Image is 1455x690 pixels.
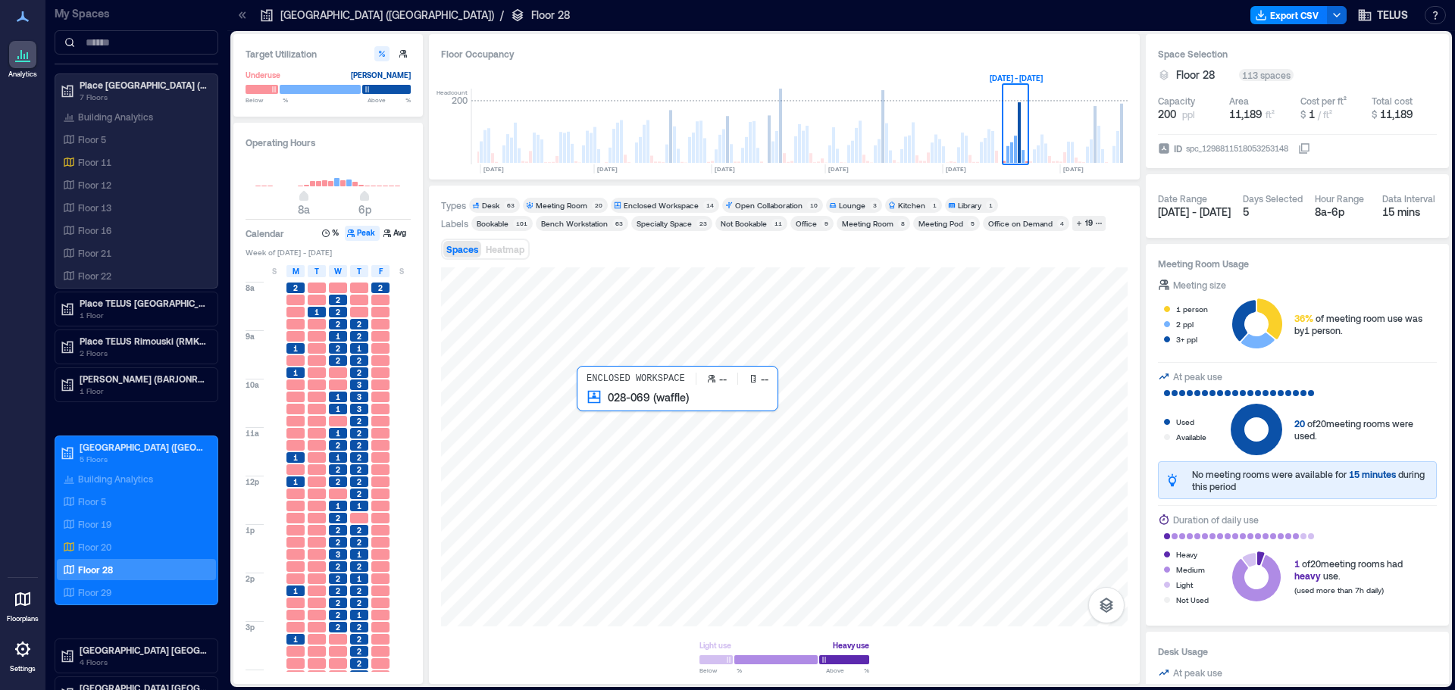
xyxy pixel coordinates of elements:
div: Area [1229,95,1249,107]
p: Floor 21 [78,247,111,259]
p: / [500,8,504,23]
span: 2 [336,307,340,317]
div: 8 [898,219,907,228]
div: Enclosed Workspace [624,200,699,211]
div: 15 mins [1382,205,1438,220]
span: 11,189 [1380,108,1413,120]
span: 1 [293,585,298,596]
span: 3 [357,379,361,390]
h3: Calendar [246,226,284,241]
p: Place TELUS Rimouski (RMKIPQQT) [80,335,207,347]
div: of meeting room use was by 1 person . [1294,312,1437,336]
span: 10a [246,379,259,390]
button: Export CSV [1250,6,1328,24]
div: 3 [870,201,879,210]
span: 2 [357,670,361,681]
div: Specialty Space [637,218,692,229]
span: Below % [246,95,288,105]
div: No meeting rooms were available for during this period [1192,468,1430,492]
p: [PERSON_NAME] (BARJONRN) - CLOSED [80,373,207,385]
span: 1 [357,573,361,584]
div: Data Interval [1382,192,1435,205]
p: Floor 28 [78,564,113,576]
p: Floor 28 [531,8,570,23]
p: Floor 11 [78,156,111,168]
span: Heatmap [486,244,524,254]
span: 2 [357,319,361,329]
p: Floor 13 [78,201,111,214]
button: IDspc_1298811518053253148 [1298,142,1310,155]
span: 2 [357,537,361,548]
span: 2 [357,561,361,572]
a: Settings [5,631,41,678]
span: 12p [246,476,259,487]
button: Spaces [443,241,481,258]
div: Total cost [1372,95,1413,107]
div: 3+ ppl [1176,332,1197,347]
span: 200 [1158,107,1176,122]
span: [DATE] - [DATE] [1158,205,1231,218]
span: 2 [357,489,361,499]
text: [DATE] [828,165,849,173]
p: My Spaces [55,6,218,21]
div: 63 [612,219,625,228]
p: Analytics [8,70,37,79]
span: 2 [336,525,340,535]
span: ppl [1182,108,1195,120]
p: [GEOGRAPHIC_DATA] [GEOGRAPHIC_DATA]-4519 (BNBYBCDW) [80,644,207,656]
div: Meeting size [1173,277,1226,292]
p: Floor 5 [78,133,106,145]
div: 14 [703,201,716,210]
span: 8a [298,203,310,216]
div: Lounge [839,200,865,211]
span: 1 [293,634,298,645]
div: Cost per ft² [1300,95,1347,107]
a: Floorplans [2,581,43,628]
div: Underuse [246,67,280,83]
a: Analytics [4,36,42,83]
span: 3 [357,404,361,414]
span: S [399,265,404,277]
div: of 20 meeting rooms had use. [1294,557,1403,582]
h3: Target Utilization [246,46,411,61]
span: Spaces [446,244,478,254]
p: 1 Floor [80,309,207,321]
span: 1 [1294,558,1300,569]
span: 2 [336,355,340,366]
p: Floor 12 [78,179,111,191]
div: 2 ppl [1176,317,1194,332]
p: Building Analytics [78,111,153,123]
div: Bench Workstation [541,218,608,229]
div: of 20 meeting rooms were used. [1294,417,1437,442]
div: 23 [696,219,709,228]
div: Bookable [477,218,508,229]
span: 2 [336,585,340,596]
span: ft² [1266,109,1275,120]
p: Floor 22 [78,270,111,282]
div: Open Collaboration [735,200,803,211]
span: ID [1174,141,1182,156]
span: 2 [336,561,340,572]
span: 2 [336,573,340,584]
span: 2 [336,610,340,620]
span: 20 [1294,418,1305,429]
span: 2 [357,452,361,463]
p: 5 Floors [80,453,207,465]
div: Office on Demand [988,218,1053,229]
div: 63 [504,201,517,210]
span: 1 [314,307,319,317]
span: 2 [357,622,361,632]
div: Light use [699,638,731,653]
div: Meeting Pod [918,218,963,229]
span: 1 [336,501,340,511]
div: Labels [441,217,468,229]
text: [DATE] [715,165,735,173]
button: Peak [345,226,380,241]
div: 8a - 6p [1315,205,1370,220]
div: Hour Range [1315,192,1364,205]
div: 5 [1243,205,1303,220]
span: 2 [336,464,340,475]
span: T [314,265,319,277]
span: S [272,265,277,277]
span: 2 [336,537,340,548]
